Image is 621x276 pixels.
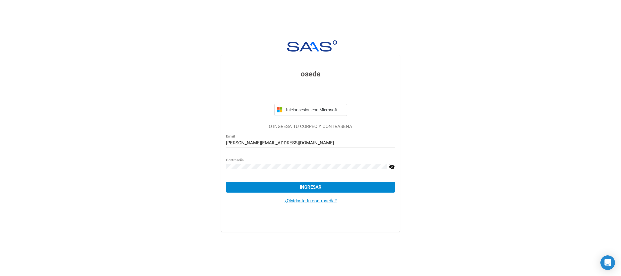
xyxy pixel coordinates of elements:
[285,107,344,112] span: Iniciar sesión con Microsoft
[285,198,337,204] a: ¿Olvidaste tu contraseña?
[226,182,395,193] button: Ingresar
[274,104,347,116] button: Iniciar sesión con Microsoft
[226,69,395,79] h3: oseda
[300,184,322,190] span: Ingresar
[600,255,615,270] div: Open Intercom Messenger
[226,123,395,130] p: O INGRESÁ TU CORREO Y CONTRASEÑA
[271,86,350,99] iframe: Botón de Acceder con Google
[389,163,395,170] mat-icon: visibility_off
